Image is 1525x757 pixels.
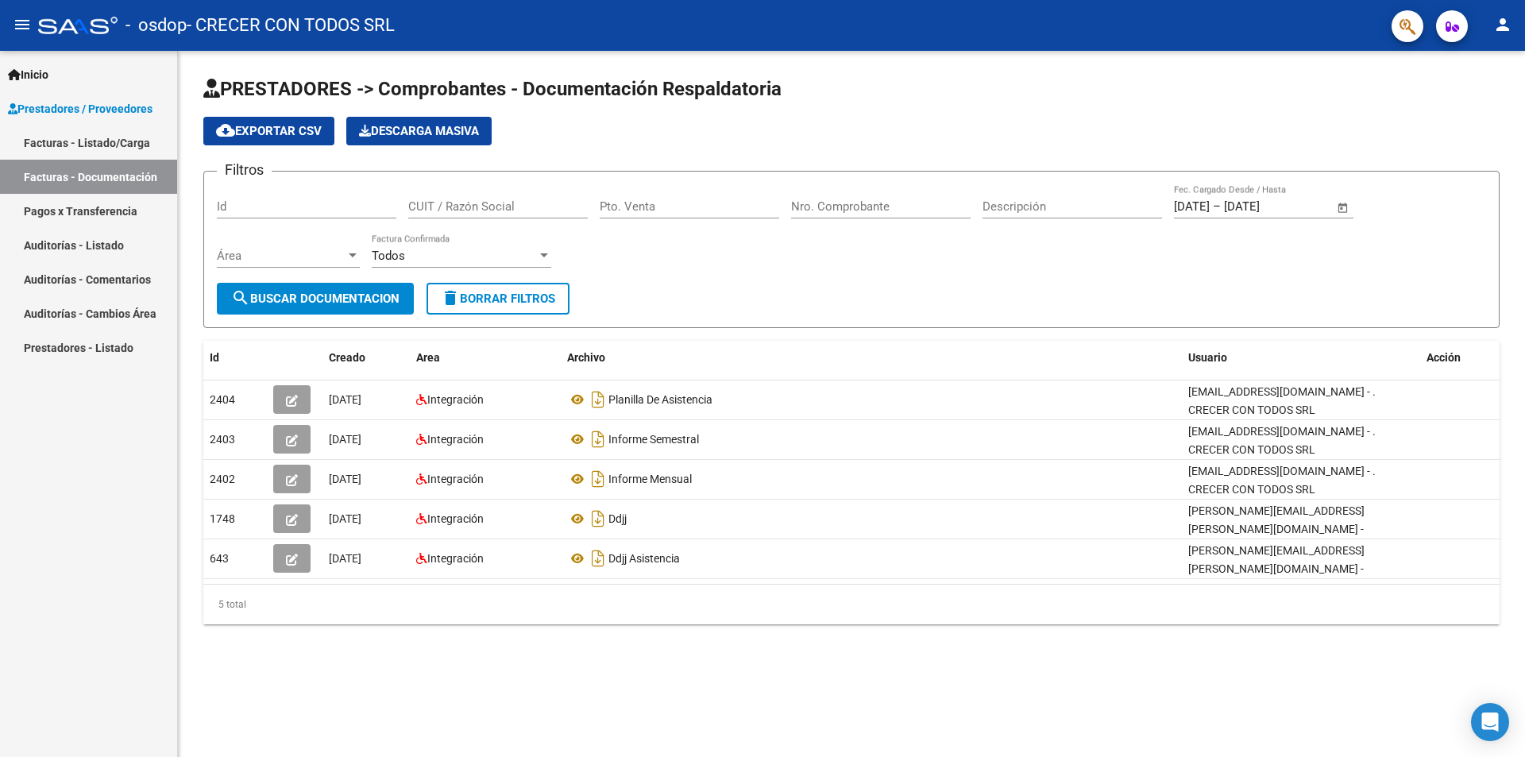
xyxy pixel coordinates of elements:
span: Todos [372,249,405,263]
span: [DATE] [329,473,361,485]
button: Buscar Documentacion [217,283,414,315]
span: [PERSON_NAME][EMAIL_ADDRESS][PERSON_NAME][DOMAIN_NAME] - [PERSON_NAME] [1188,504,1365,554]
datatable-header-cell: Acción [1420,341,1500,375]
mat-icon: delete [441,288,460,307]
span: [DATE] [329,552,361,565]
mat-icon: menu [13,15,32,34]
span: Integración [427,552,484,565]
span: [EMAIL_ADDRESS][DOMAIN_NAME] - . CRECER CON TODOS SRL [1188,425,1376,456]
span: Area [416,351,440,364]
span: Ddjj Asistencia [608,552,680,565]
span: Integración [427,433,484,446]
span: Borrar Filtros [441,292,555,306]
span: [DATE] [329,512,361,525]
span: - osdop [125,8,187,43]
span: Área [217,249,346,263]
i: Descargar documento [588,427,608,452]
datatable-header-cell: Usuario [1182,341,1420,375]
span: 1748 [210,512,235,525]
datatable-header-cell: Area [410,341,561,375]
mat-icon: search [231,288,250,307]
span: Informe Semestral [608,433,699,446]
span: Id [210,351,219,364]
button: Borrar Filtros [427,283,569,315]
mat-icon: cloud_download [216,121,235,140]
span: [EMAIL_ADDRESS][DOMAIN_NAME] - . CRECER CON TODOS SRL [1188,385,1376,416]
span: PRESTADORES -> Comprobantes - Documentación Respaldatoria [203,78,782,100]
span: Archivo [567,351,605,364]
span: Informe Mensual [608,473,692,485]
input: Fecha fin [1224,199,1301,214]
span: 2404 [210,393,235,406]
span: [EMAIL_ADDRESS][DOMAIN_NAME] - . CRECER CON TODOS SRL [1188,465,1376,496]
span: Integración [427,473,484,485]
datatable-header-cell: Id [203,341,267,375]
app-download-masive: Descarga masiva de comprobantes (adjuntos) [346,117,492,145]
span: 2403 [210,433,235,446]
span: Descarga Masiva [359,124,479,138]
i: Descargar documento [588,466,608,492]
input: Fecha inicio [1174,199,1210,214]
span: Inicio [8,66,48,83]
span: Planilla De Asistencia [608,393,712,406]
i: Descargar documento [588,546,608,571]
span: Acción [1427,351,1461,364]
span: 643 [210,552,229,565]
datatable-header-cell: Creado [322,341,410,375]
mat-icon: person [1493,15,1512,34]
i: Descargar documento [588,387,608,412]
span: Usuario [1188,351,1227,364]
span: Exportar CSV [216,124,322,138]
span: Integración [427,512,484,525]
span: [DATE] [329,433,361,446]
span: - CRECER CON TODOS SRL [187,8,395,43]
span: Buscar Documentacion [231,292,400,306]
span: Prestadores / Proveedores [8,100,152,118]
span: – [1213,199,1221,214]
span: Creado [329,351,365,364]
div: 5 total [203,585,1500,624]
span: 2402 [210,473,235,485]
div: Open Intercom Messenger [1471,703,1509,741]
span: [PERSON_NAME][EMAIL_ADDRESS][PERSON_NAME][DOMAIN_NAME] - [PERSON_NAME] [1188,544,1365,593]
button: Descarga Masiva [346,117,492,145]
datatable-header-cell: Archivo [561,341,1182,375]
i: Descargar documento [588,506,608,531]
span: Ddjj [608,512,627,525]
span: Integración [427,393,484,406]
button: Exportar CSV [203,117,334,145]
button: Open calendar [1334,199,1353,217]
span: [DATE] [329,393,361,406]
h3: Filtros [217,159,272,181]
